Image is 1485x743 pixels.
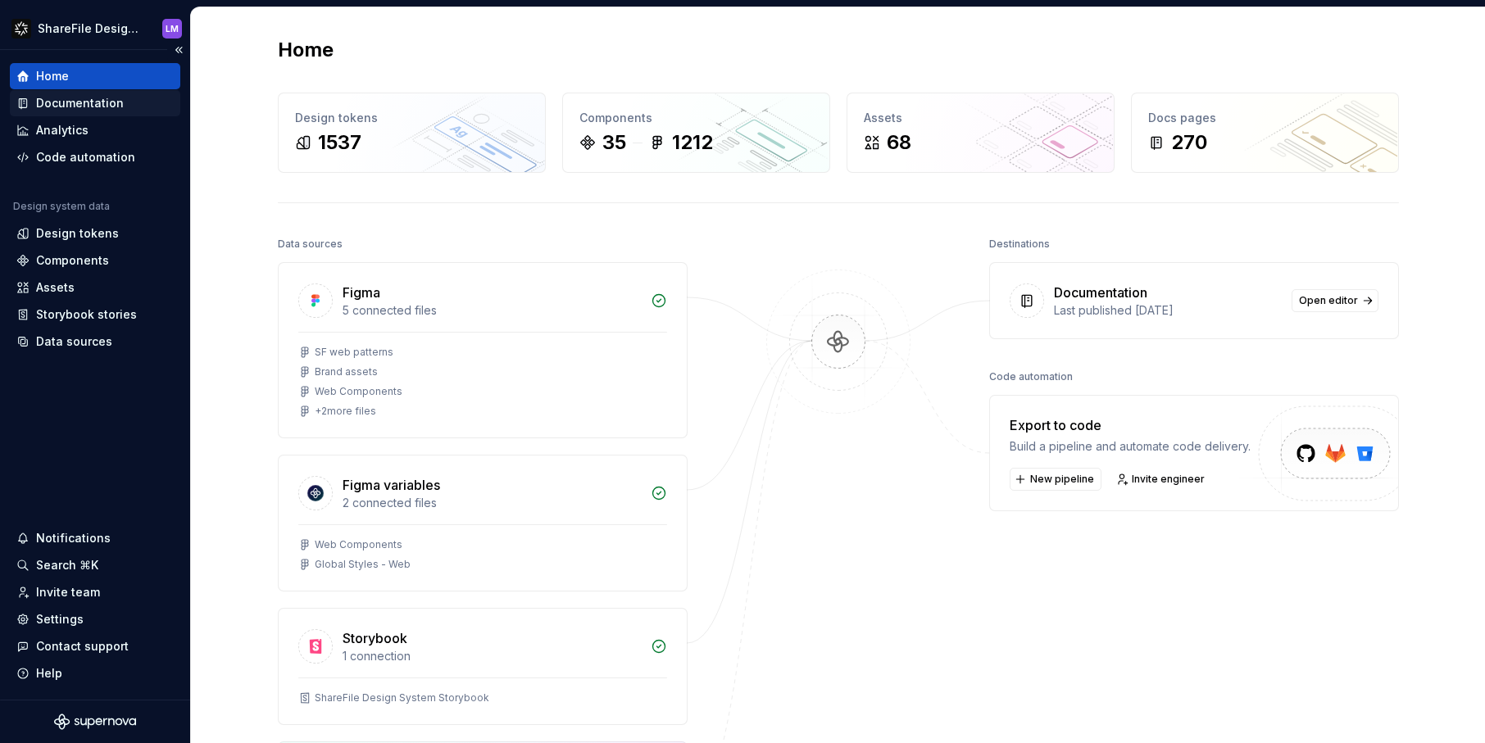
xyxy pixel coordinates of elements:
div: Data sources [36,333,112,350]
div: + 2 more files [315,405,376,418]
button: ShareFile Design SystemLM [3,11,187,46]
span: New pipeline [1030,473,1094,486]
a: Design tokens [10,220,180,247]
div: Invite team [36,584,100,600]
div: Web Components [315,538,402,551]
div: Build a pipeline and automate code delivery. [1010,438,1251,455]
svg: Supernova Logo [54,714,136,730]
div: 270 [1171,129,1207,156]
div: Last published [DATE] [1054,302,1282,319]
div: Notifications [36,530,111,546]
a: Figma5 connected filesSF web patternsBrand assetsWeb Components+2more files [278,262,688,438]
div: Design system data [13,200,110,213]
div: 35 [602,129,626,156]
a: Home [10,63,180,89]
div: Figma [343,283,380,302]
div: Contact support [36,638,129,655]
div: Documentation [1054,283,1147,302]
div: Home [36,68,69,84]
div: Export to code [1010,415,1251,435]
div: ShareFile Design System [38,20,143,37]
a: Data sources [10,328,180,355]
div: Search ⌘K [36,557,98,573]
div: Settings [36,611,84,627]
span: Invite engineer [1132,473,1205,486]
div: Web Components [315,385,402,398]
div: 68 [887,129,911,156]
div: Analytics [36,122,89,138]
a: Storybook stories [10,301,180,328]
div: Design tokens [295,110,529,126]
a: Components [10,247,180,274]
a: Assets68 [847,93,1115,173]
div: Help [36,665,62,682]
div: Code automation [989,365,1073,388]
img: 16fa4d48-c719-41e7-904a-cec51ff481f5.png [11,19,31,39]
div: Documentation [36,95,124,111]
div: 1537 [318,129,361,156]
button: Collapse sidebar [167,39,190,61]
button: Contact support [10,633,180,659]
a: Design tokens1537 [278,93,546,173]
div: Design tokens [36,225,119,242]
a: Invite team [10,579,180,605]
div: Code automation [36,149,135,165]
a: Settings [10,606,180,632]
a: Components351212 [562,93,830,173]
h2: Home [278,37,334,63]
div: Global Styles - Web [315,558,411,571]
div: 1212 [672,129,713,156]
div: 5 connected files [343,302,641,319]
button: New pipeline [1010,468,1101,491]
a: Open editor [1292,289,1378,312]
div: Components [36,252,109,269]
div: 2 connected files [343,495,641,511]
div: Assets [36,279,75,296]
a: Code automation [10,144,180,170]
a: Invite engineer [1111,468,1212,491]
div: Data sources [278,233,343,256]
div: Figma variables [343,475,440,495]
button: Help [10,660,180,686]
a: Docs pages270 [1131,93,1399,173]
div: ShareFile Design System Storybook [315,691,489,704]
div: Destinations [989,233,1050,256]
div: Storybook stories [36,306,137,323]
button: Notifications [10,525,180,551]
div: Components [579,110,813,126]
div: Brand assets [315,365,378,378]
span: Open editor [1299,294,1358,307]
a: Assets [10,274,180,301]
div: Assets [864,110,1097,126]
div: 1 connection [343,648,641,664]
div: Storybook [343,628,407,648]
div: LM [166,22,179,35]
a: Storybook1 connectionShareFile Design System Storybook [278,608,688,725]
a: Figma variables2 connected filesWeb ComponentsGlobal Styles - Web [278,455,688,591]
div: SF web patterns [315,346,393,359]
button: Search ⌘K [10,552,180,578]
a: Documentation [10,90,180,116]
a: Analytics [10,117,180,143]
div: Docs pages [1148,110,1382,126]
